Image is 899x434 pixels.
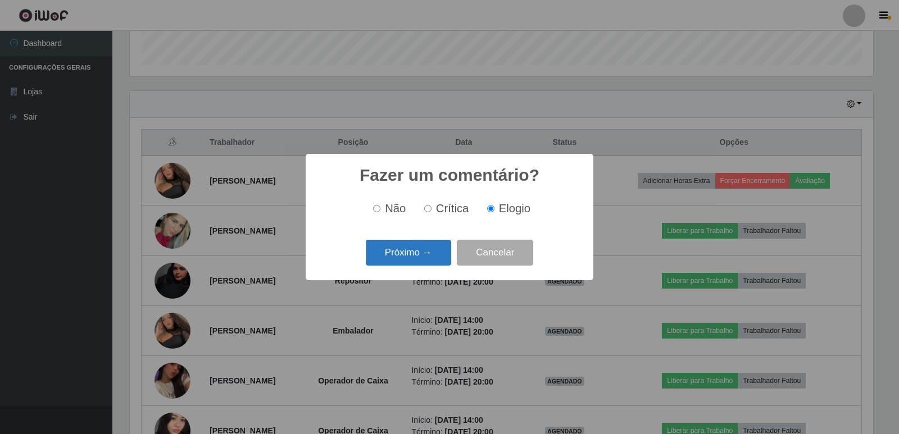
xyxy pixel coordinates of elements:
[360,165,539,185] h2: Fazer um comentário?
[373,205,380,212] input: Não
[457,240,533,266] button: Cancelar
[487,205,494,212] input: Elogio
[436,202,469,214] span: Crítica
[499,202,530,214] span: Elogio
[385,202,406,214] span: Não
[424,205,432,212] input: Crítica
[366,240,451,266] button: Próximo →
